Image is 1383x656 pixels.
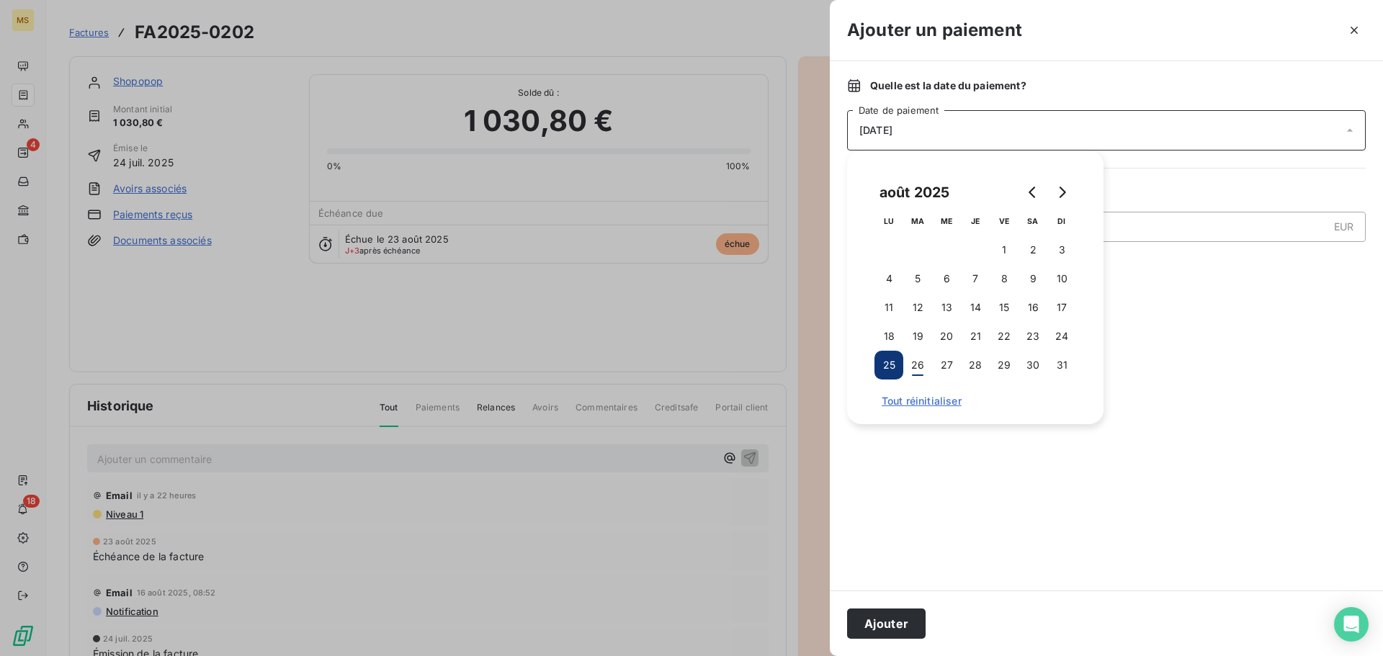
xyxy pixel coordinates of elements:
[874,264,903,293] button: 4
[903,322,932,351] button: 19
[882,395,1069,407] span: Tout réinitialiser
[1047,207,1076,235] th: dimanche
[990,235,1019,264] button: 1
[1019,351,1047,379] button: 30
[1047,235,1076,264] button: 3
[903,264,932,293] button: 5
[932,293,961,322] button: 13
[932,351,961,379] button: 27
[961,322,990,351] button: 21
[1047,322,1076,351] button: 24
[1019,207,1047,235] th: samedi
[990,207,1019,235] th: vendredi
[874,351,903,379] button: 25
[1047,293,1076,322] button: 17
[961,293,990,322] button: 14
[847,608,926,639] button: Ajouter
[874,181,954,204] div: août 2025
[1019,293,1047,322] button: 16
[847,253,1366,268] span: Nouveau solde dû :
[932,207,961,235] th: mercredi
[990,293,1019,322] button: 15
[961,207,990,235] th: jeudi
[874,293,903,322] button: 11
[903,351,932,379] button: 26
[870,78,1026,93] span: Quelle est la date du paiement ?
[932,264,961,293] button: 6
[1019,178,1047,207] button: Go to previous month
[932,322,961,351] button: 20
[990,322,1019,351] button: 22
[859,125,892,136] span: [DATE]
[961,264,990,293] button: 7
[1047,178,1076,207] button: Go to next month
[1047,351,1076,379] button: 31
[874,322,903,351] button: 18
[990,351,1019,379] button: 29
[903,293,932,322] button: 12
[1019,322,1047,351] button: 23
[1334,607,1369,642] div: Open Intercom Messenger
[1047,264,1076,293] button: 10
[903,207,932,235] th: mardi
[1019,235,1047,264] button: 2
[961,351,990,379] button: 28
[990,264,1019,293] button: 8
[874,207,903,235] th: lundi
[847,17,1022,43] h3: Ajouter un paiement
[1019,264,1047,293] button: 9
